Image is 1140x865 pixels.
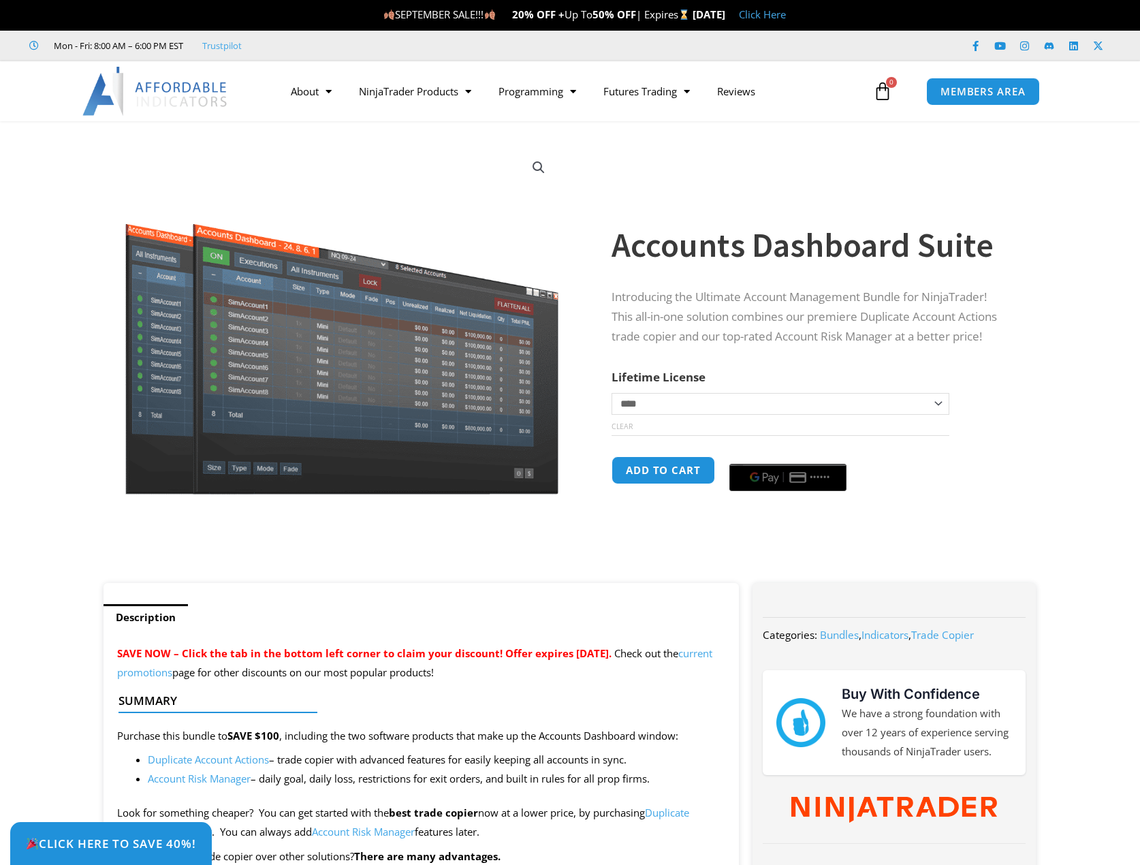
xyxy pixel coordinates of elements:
[810,473,830,482] text: ••••••
[148,753,269,766] a: Duplicate Account Actions
[612,369,706,385] label: Lifetime License
[526,155,551,180] a: View full-screen image gallery
[612,422,633,431] a: Clear options
[776,698,825,747] img: mark thumbs good 43913 | Affordable Indicators – NinjaTrader
[791,797,996,823] img: NinjaTrader Wordmark color RGB | Affordable Indicators – NinjaTrader
[763,628,817,642] span: Categories:
[345,76,485,107] a: NinjaTrader Products
[277,76,870,107] nav: Menu
[117,644,725,682] p: Check out the page for other discounts on our most popular products!
[679,10,689,20] img: ⌛
[485,76,590,107] a: Programming
[703,76,769,107] a: Reviews
[117,804,725,842] p: Look for something cheaper? You can get started with the now at a lower price, by purchasing only...
[26,838,196,849] span: Click Here to save 40%!
[118,694,713,708] h4: Summary
[590,76,703,107] a: Futures Trading
[861,628,908,642] a: Indicators
[592,7,636,21] strong: 50% OFF
[148,772,251,785] a: Account Risk Manager
[485,10,495,20] img: 🍂
[27,838,38,849] img: 🎉
[389,806,478,819] strong: best trade copier
[853,72,913,111] a: 0
[50,37,183,54] span: Mon - Fri: 8:00 AM – 6:00 PM EST
[148,770,725,789] li: – daily goal, daily loss, restrictions for exit orders, and built in rules for all prop firms.
[842,684,1012,704] h3: Buy With Confidence
[940,86,1026,97] span: MEMBERS AREA
[820,628,859,642] a: Bundles
[148,751,725,770] li: – trade copier with advanced features for easily keeping all accounts in sync.
[739,7,786,21] a: Click Here
[820,628,974,642] span: , ,
[926,78,1040,106] a: MEMBERS AREA
[612,287,1009,347] p: Introducing the Ultimate Account Management Bundle for NinjaTrader! This all-in-one solution comb...
[202,37,242,54] a: Trustpilot
[227,729,279,742] strong: SAVE $100
[277,76,345,107] a: About
[10,822,212,865] a: 🎉Click Here to save 40%!
[612,221,1009,269] h1: Accounts Dashboard Suite
[693,7,725,21] strong: [DATE]
[842,704,1012,761] p: We have a strong foundation with over 12 years of experience serving thousands of NinjaTrader users.
[82,67,229,116] img: LogoAI | Affordable Indicators – NinjaTrader
[384,10,394,20] img: 🍂
[612,456,715,484] button: Add to cart
[512,7,565,21] strong: 20% OFF +
[117,727,725,746] p: Purchase this bundle to , including the two software products that make up the Accounts Dashboard...
[886,77,897,88] span: 0
[729,464,846,491] button: Buy with GPay
[104,604,188,631] a: Description
[123,145,561,494] img: Screenshot 2024-08-26 155710eeeee
[727,454,849,456] iframe: Secure payment input frame
[383,7,692,21] span: SEPTEMBER SALE!!! Up To | Expires
[117,646,612,660] span: SAVE NOW – Click the tab in the bottom left corner to claim your discount! Offer expires [DATE].
[911,628,974,642] a: Trade Copier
